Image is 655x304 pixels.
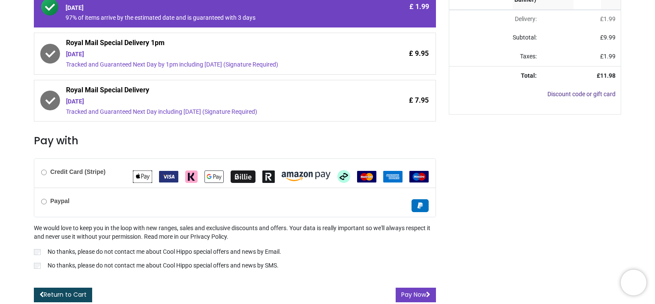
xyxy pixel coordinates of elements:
span: Apple Pay [133,173,152,179]
button: Pay Now [396,288,436,302]
input: No thanks, please do not contact me about Cool Hippo special offers and news by Email. [34,249,41,255]
span: Royal Mail Special Delivery [66,85,356,97]
h3: Pay with [34,134,436,148]
span: £ [600,34,616,41]
img: MasterCard [357,171,376,182]
input: No thanks, please do not contact me about Cool Hippo special offers and news by SMS. [34,263,41,269]
span: Klarna [185,173,198,179]
span: £ 1.99 [409,2,429,12]
img: Maestro [409,171,429,182]
strong: Total: [521,72,537,79]
div: We would love to keep you in the loop with new ranges, sales and exclusive discounts and offers. ... [34,224,436,271]
div: [DATE] [66,97,356,106]
span: Paypal [412,202,429,209]
span: VISA [159,173,178,179]
span: £ 9.95 [409,49,429,58]
img: Afterpay Clearpay [337,170,350,183]
p: No thanks, please do not contact me about Cool Hippo special offers and news by SMS. [48,261,279,270]
span: MasterCard [357,173,376,179]
span: Amazon Pay [282,173,331,179]
img: Amazon Pay [282,172,331,181]
img: VISA [159,171,178,182]
img: Apple Pay [133,170,152,183]
div: 97% of items arrive by the estimated date and is guaranteed with 3 days [66,14,356,22]
div: Tracked and Guaranteed Next Day by 1pm including [DATE] (Signature Required) [66,61,356,69]
img: Klarna [185,170,198,183]
span: 11.98 [600,72,616,79]
img: Paypal [412,199,429,212]
img: American Express [383,171,403,182]
input: Paypal [41,199,47,204]
div: Tracked and Guaranteed Next Day including [DATE] (Signature Required) [66,108,356,116]
div: [DATE] [66,50,356,59]
b: Paypal [50,198,69,204]
p: No thanks, please do not contact me about Cool Hippo special offers and news by Email. [48,248,281,256]
span: 1.99 [604,15,616,22]
td: Delivery will be updated after choosing a new delivery method [449,10,542,29]
td: Taxes: [449,47,542,66]
td: Subtotal: [449,28,542,47]
span: 1.99 [604,53,616,60]
input: Credit Card (Stripe) [41,170,47,175]
img: Google Pay [204,170,224,183]
a: Discount code or gift card [547,91,616,97]
span: American Express [383,173,403,179]
img: Revolut Pay [262,170,275,183]
span: Revolut Pay [262,173,275,179]
span: Royal Mail Special Delivery 1pm [66,38,356,50]
div: [DATE] [66,4,356,12]
span: £ 7.95 [409,96,429,105]
span: 9.99 [604,34,616,41]
strong: £ [597,72,616,79]
iframe: Brevo live chat [621,270,646,295]
span: £ [600,15,616,22]
span: Afterpay Clearpay [337,173,350,179]
a: Return to Cart [34,288,92,302]
b: Credit Card (Stripe) [50,168,105,175]
span: Maestro [409,173,429,179]
span: Google Pay [204,173,224,179]
span: Billie [231,173,255,179]
span: £ [600,53,616,60]
img: Billie [231,170,255,183]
